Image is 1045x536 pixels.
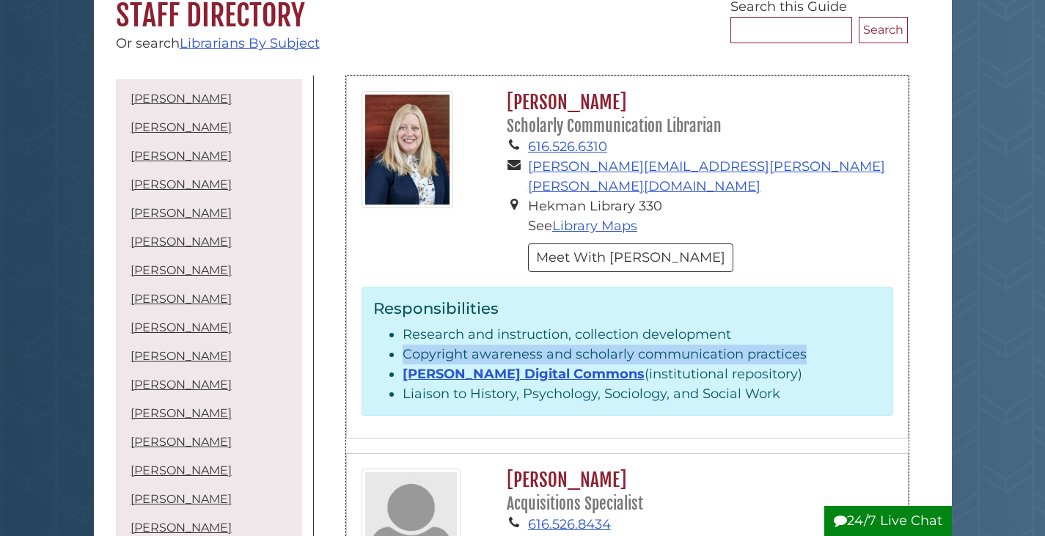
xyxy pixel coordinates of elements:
[131,378,232,392] a: [PERSON_NAME]
[131,320,232,334] a: [PERSON_NAME]
[131,177,232,191] a: [PERSON_NAME]
[403,345,881,364] li: Copyright awareness and scholarly communication practices
[362,91,453,208] img: gina_bolger_125x160.jpg
[528,516,611,532] a: 616.526.8434
[403,364,881,384] li: (institutional repository)
[131,206,232,220] a: [PERSON_NAME]
[499,469,892,515] h2: [PERSON_NAME]
[131,92,232,106] a: [PERSON_NAME]
[403,384,881,404] li: Liaison to History, Psychology, Sociology, and Social Work
[507,117,722,136] small: Scholarly Communication Librarian
[528,243,733,272] button: Meet With [PERSON_NAME]
[403,325,881,345] li: Research and instruction, collection development
[116,35,320,51] span: Or search
[131,349,232,363] a: [PERSON_NAME]
[131,435,232,449] a: [PERSON_NAME]
[131,406,232,420] a: [PERSON_NAME]
[180,35,320,51] a: Librarians By Subject
[373,298,881,317] h3: Responsibilities
[859,17,908,43] button: Search
[131,492,232,506] a: [PERSON_NAME]
[528,139,607,155] a: 616.526.6310
[131,149,232,163] a: [PERSON_NAME]
[528,197,893,236] li: Hekman Library 330 See
[131,263,232,277] a: [PERSON_NAME]
[131,235,232,249] a: [PERSON_NAME]
[403,366,645,382] a: [PERSON_NAME] Digital Commons
[131,463,232,477] a: [PERSON_NAME]
[824,506,952,536] button: 24/7 Live Chat
[499,91,892,137] h2: [PERSON_NAME]
[131,521,232,535] a: [PERSON_NAME]
[528,158,885,194] a: [PERSON_NAME][EMAIL_ADDRESS][PERSON_NAME][PERSON_NAME][DOMAIN_NAME]
[131,292,232,306] a: [PERSON_NAME]
[507,494,643,513] small: Acquisitions Specialist
[552,218,637,234] a: Library Maps
[131,120,232,134] a: [PERSON_NAME]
